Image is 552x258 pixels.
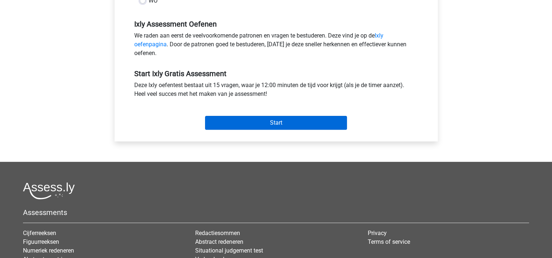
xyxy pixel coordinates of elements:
a: Abstract redeneren [195,238,243,245]
a: Situational judgement test [195,247,263,254]
div: We raden aan eerst de veelvoorkomende patronen en vragen te bestuderen. Deze vind je op de . Door... [129,31,424,60]
h5: Ixly Assessment Oefenen [134,20,418,28]
img: Assessly logo [23,182,75,199]
a: Numeriek redeneren [23,247,74,254]
a: Terms of service [368,238,410,245]
a: Cijferreeksen [23,230,56,236]
h5: Assessments [23,208,529,217]
h5: Start Ixly Gratis Assessment [134,69,418,78]
input: Start [205,116,347,130]
a: Privacy [368,230,387,236]
a: Redactiesommen [195,230,240,236]
div: Deze Ixly oefentest bestaat uit 15 vragen, waar je 12:00 minuten de tijd voor krijgt (als je de t... [129,81,424,101]
a: Figuurreeksen [23,238,59,245]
